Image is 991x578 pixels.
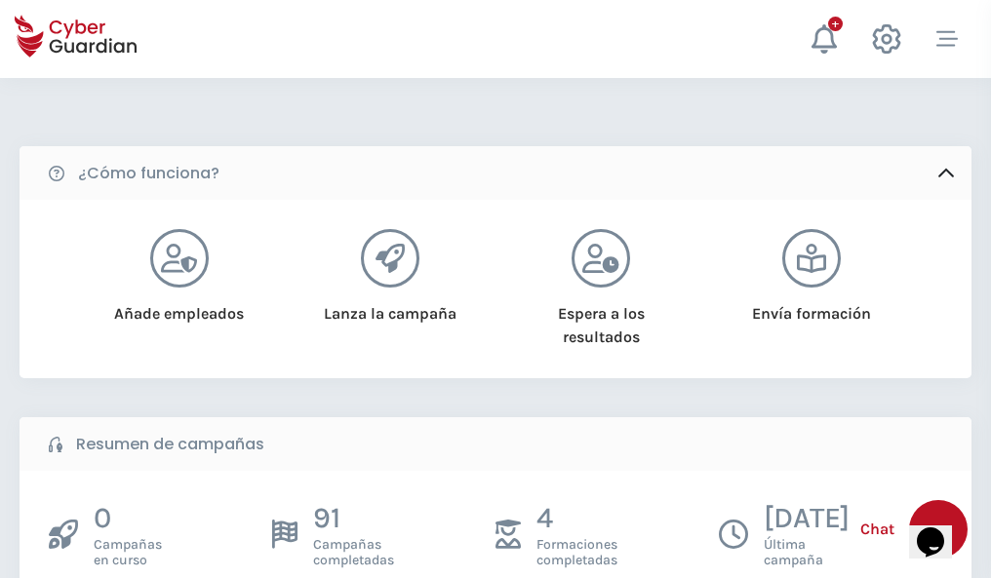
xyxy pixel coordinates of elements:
[99,288,259,326] div: Añade empleados
[764,537,850,568] span: Última campaña
[828,17,843,31] div: +
[309,288,470,326] div: Lanza la campaña
[94,500,162,537] p: 0
[78,162,219,185] b: ¿Cómo funciona?
[536,537,617,568] span: Formaciones completadas
[521,288,682,349] div: Espera a los resultados
[76,433,264,456] b: Resumen de campañas
[536,500,617,537] p: 4
[860,518,894,541] span: Chat
[313,537,394,568] span: Campañas completadas
[764,500,850,537] p: [DATE]
[313,500,394,537] p: 91
[94,537,162,568] span: Campañas en curso
[909,500,971,559] iframe: chat widget
[732,288,892,326] div: Envía formación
